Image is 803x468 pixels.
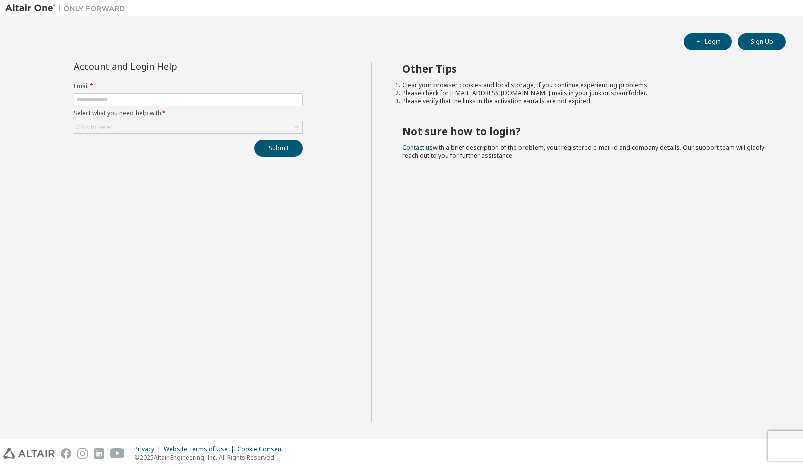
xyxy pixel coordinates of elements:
img: altair_logo.svg [3,448,55,459]
li: Please check for [EMAIL_ADDRESS][DOMAIN_NAME] mails in your junk or spam folder. [402,89,768,97]
div: Privacy [134,445,164,453]
div: Cookie Consent [237,445,289,453]
img: instagram.svg [77,448,88,459]
li: Please verify that the links in the activation e-mails are not expired. [402,97,768,105]
button: Sign Up [738,33,786,50]
span: with a brief description of the problem, your registered e-mail id and company details. Our suppo... [402,143,764,160]
p: © 2025 Altair Engineering, Inc. All Rights Reserved. [134,453,289,462]
a: Contact us [402,143,433,152]
div: Account and Login Help [74,62,257,70]
h2: Not sure how to login? [402,125,768,138]
h2: Other Tips [402,62,768,75]
div: Click to select [74,121,302,133]
img: linkedin.svg [94,448,104,459]
img: facebook.svg [61,448,71,459]
div: Click to select [76,123,115,131]
label: Email [74,82,303,90]
div: Website Terms of Use [164,445,237,453]
li: Clear your browser cookies and local storage, if you continue experiencing problems. [402,81,768,89]
img: Altair One [5,3,130,13]
button: Login [684,33,732,50]
button: Submit [254,140,303,157]
label: Select what you need help with [74,109,303,118]
img: youtube.svg [110,448,125,459]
